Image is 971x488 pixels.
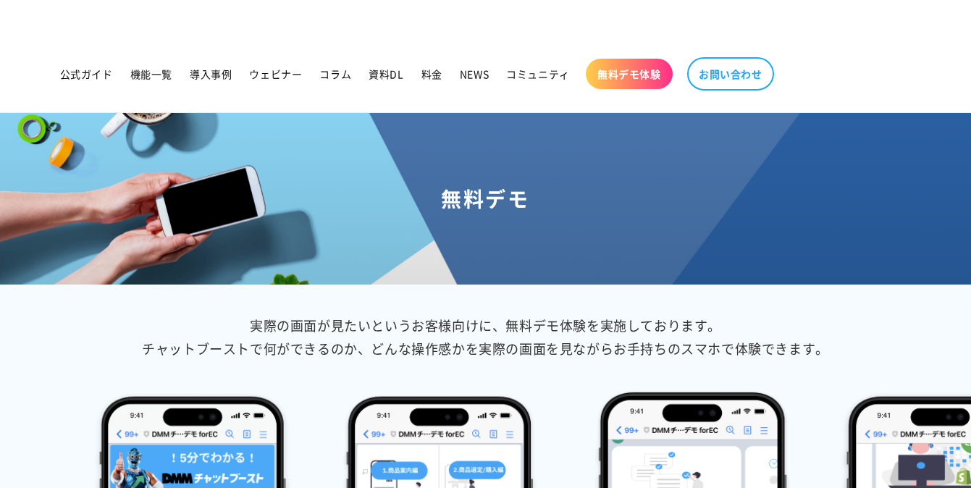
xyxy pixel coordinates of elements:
[460,67,489,80] span: NEWS
[687,57,774,91] a: お問い合わせ
[17,185,954,211] h1: 無料デモ
[413,59,451,89] a: 料金
[51,59,122,89] a: 公式ガイド
[451,59,497,89] a: NEWS
[506,67,570,80] span: コミュニティ
[360,59,412,89] a: 資料DL
[421,67,442,80] span: 料金
[190,67,232,80] span: 導入事例
[497,59,579,89] a: コミュニティ
[586,59,673,89] a: 無料デモ体験
[249,67,302,80] span: ウェビナー
[699,67,762,80] span: お問い合わせ
[60,67,113,80] span: 公式ガイド
[311,59,360,89] a: コラム
[319,67,351,80] span: コラム
[369,67,403,80] span: 資料DL
[122,59,181,89] a: 機能一覧
[130,67,172,80] span: 機能一覧
[181,59,240,89] a: 導入事例
[597,67,661,80] span: 無料デモ体験
[240,59,311,89] a: ウェビナー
